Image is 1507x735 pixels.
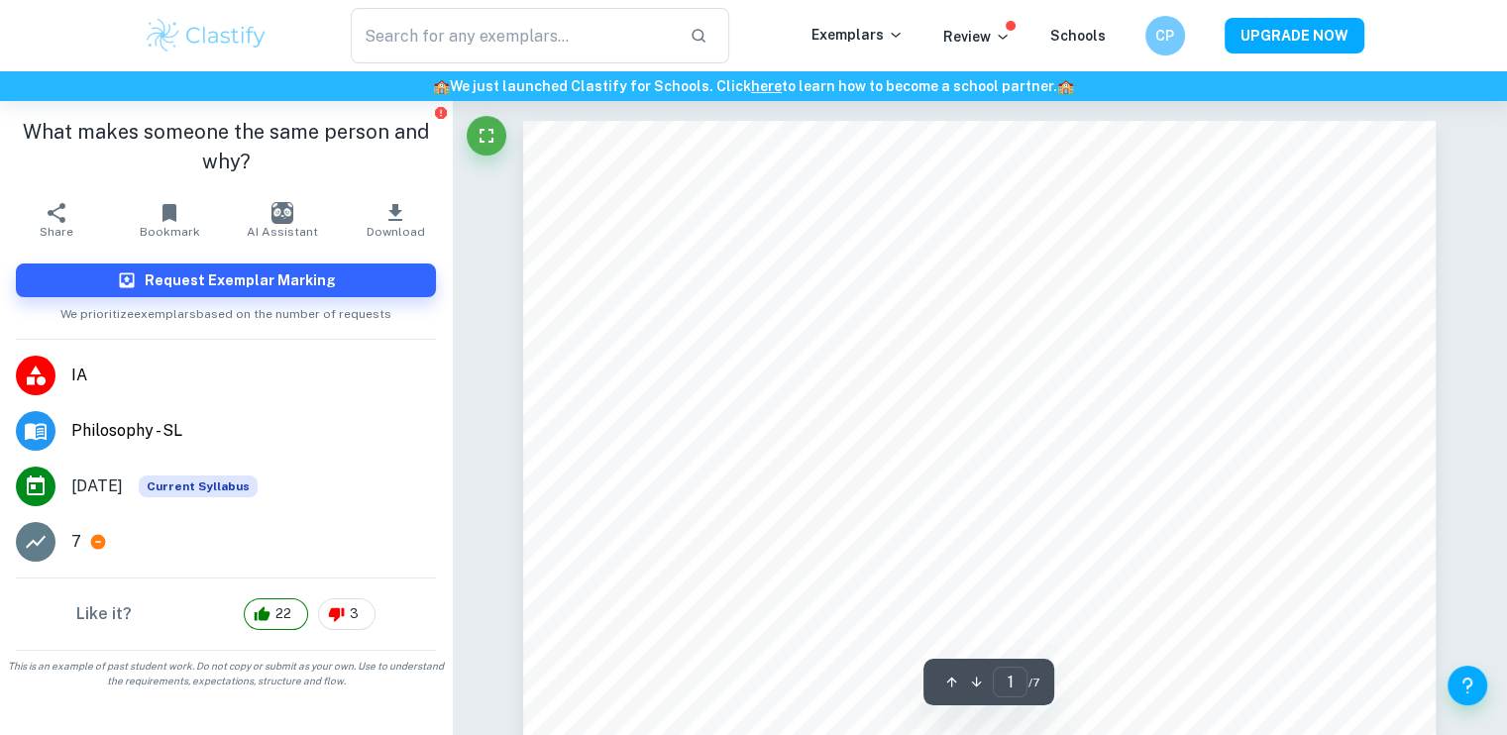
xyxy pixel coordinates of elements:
[71,530,81,554] p: 7
[367,225,425,239] span: Download
[339,192,452,248] button: Download
[351,8,675,63] input: Search for any exemplars...
[140,225,200,239] span: Bookmark
[8,659,444,688] span: This is an example of past student work. Do not copy or submit as your own. Use to understand the...
[433,78,450,94] span: 🏫
[1448,666,1487,705] button: Help and Feedback
[1027,674,1038,691] span: / 7
[226,192,339,248] button: AI Assistant
[1057,78,1074,94] span: 🏫
[60,297,391,323] span: We prioritize exemplars based on the number of requests
[943,26,1011,48] p: Review
[339,604,370,624] span: 3
[139,475,258,497] div: This exemplar is based on the current syllabus. Feel free to refer to it for inspiration/ideas wh...
[145,269,336,291] h6: Request Exemplar Marking
[265,604,302,624] span: 22
[467,116,506,156] button: Fullscreen
[1050,28,1106,44] a: Schools
[811,24,904,46] p: Exemplars
[1153,25,1176,47] h6: CP
[247,225,318,239] span: AI Assistant
[71,364,436,387] span: IA
[4,75,1503,97] h6: We just launched Clastify for Schools. Click to learn how to become a school partner.
[318,598,376,630] div: 3
[144,16,269,55] img: Clastify logo
[1225,18,1364,53] button: UPGRADE NOW
[40,225,73,239] span: Share
[433,105,448,120] button: Report issue
[139,475,258,497] span: Current Syllabus
[1145,16,1185,55] button: CP
[113,192,226,248] button: Bookmark
[16,117,436,176] h1: What makes someone the same person and why?
[76,602,132,626] h6: Like it?
[71,474,123,498] span: [DATE]
[71,419,436,443] span: Philosophy - SL
[16,263,436,297] button: Request Exemplar Marking
[244,598,308,630] div: 22
[271,202,293,224] img: AI Assistant
[751,78,782,94] a: here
